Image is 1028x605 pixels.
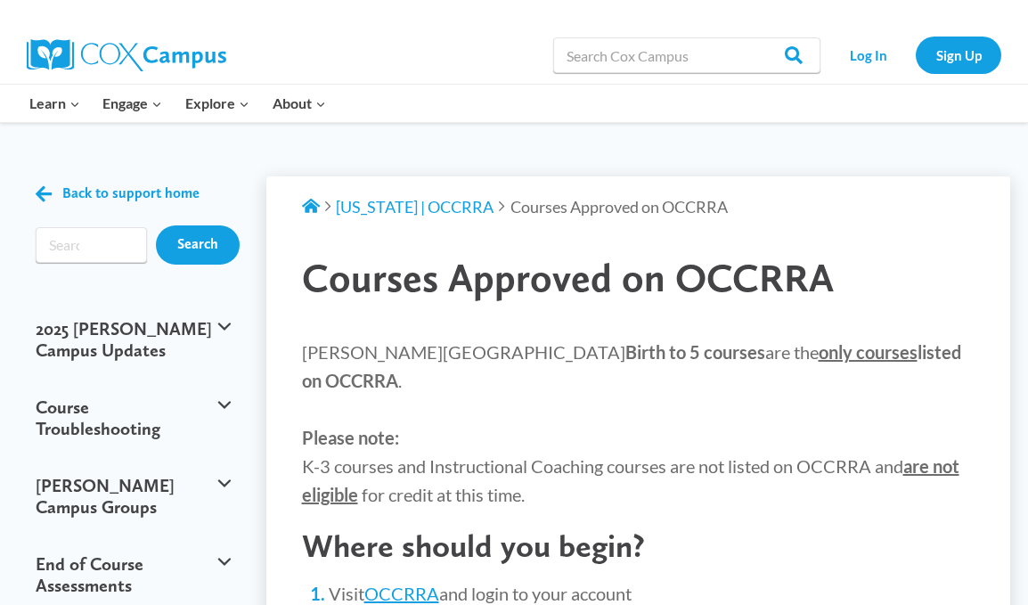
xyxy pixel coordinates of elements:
[625,341,765,363] strong: Birth to 5 courses
[36,227,147,263] input: Search input
[819,341,918,363] span: only courses
[185,92,249,115] span: Explore
[36,181,200,207] a: Back to support home
[553,37,820,73] input: Search Cox Campus
[916,37,1001,73] a: Sign Up
[829,37,1001,73] nav: Secondary Navigation
[302,197,320,217] a: Support Home
[27,379,240,457] button: Course Troubleshooting
[156,225,240,265] input: Search
[27,457,240,536] button: [PERSON_NAME] Campus Groups
[336,197,494,217] a: [US_STATE] | OCCRRA
[829,37,907,73] a: Log In
[102,92,162,115] span: Engage
[302,254,834,301] span: Courses Approved on OCCRRA
[302,527,975,565] h2: Where should you begin?
[273,92,326,115] span: About
[62,185,200,202] span: Back to support home
[29,92,80,115] span: Learn
[510,197,728,217] span: Courses Approved on OCCRRA
[18,85,337,122] nav: Primary Navigation
[302,338,975,509] p: [PERSON_NAME][GEOGRAPHIC_DATA] are the . K-3 courses and Instructional Coaching courses are not l...
[364,583,439,604] a: OCCRRA
[27,39,226,71] img: Cox Campus
[36,227,147,263] form: Search form
[302,427,399,448] strong: Please note:
[27,300,240,379] button: 2025 [PERSON_NAME] Campus Updates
